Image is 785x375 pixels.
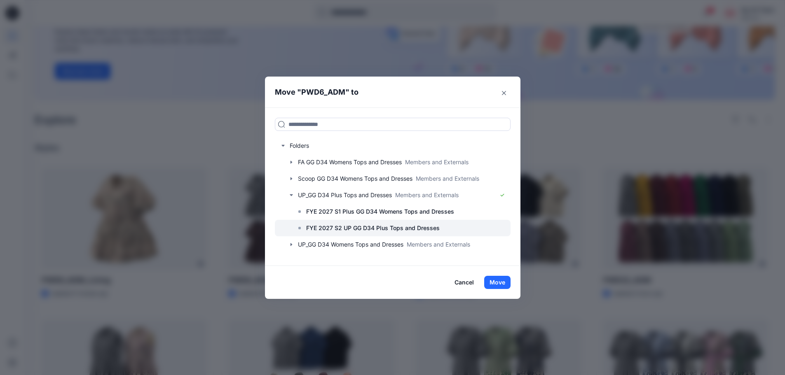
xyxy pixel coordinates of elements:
[497,86,511,100] button: Close
[484,276,511,289] button: Move
[306,223,440,233] p: FYE 2027 S2 UP GG D34 Plus Tops and Dresses
[306,207,454,217] p: FYE 2027 S1 Plus GG D34 Womens Tops and Dresses
[301,86,345,98] p: PWD6_ADM
[449,276,479,289] button: Cancel
[265,77,508,108] header: Move " " to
